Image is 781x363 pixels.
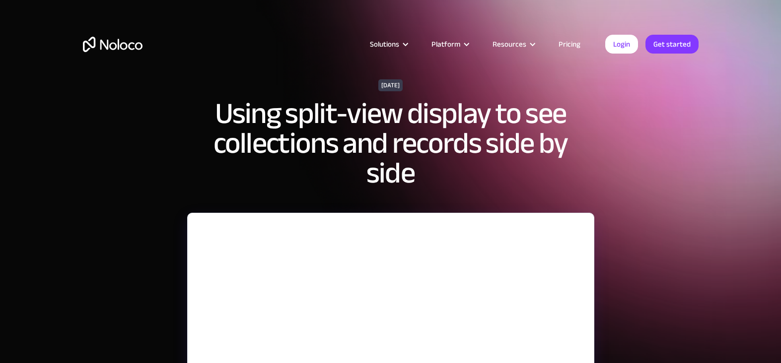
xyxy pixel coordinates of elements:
div: Solutions [357,38,419,51]
a: home [83,37,142,52]
div: Solutions [370,38,399,51]
div: Platform [419,38,480,51]
div: Resources [493,38,526,51]
div: Platform [431,38,460,51]
a: Get started [645,35,699,54]
h1: Using split-view display to see collections and records side by side [192,99,589,188]
a: Login [605,35,638,54]
a: Pricing [546,38,593,51]
div: Resources [480,38,546,51]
